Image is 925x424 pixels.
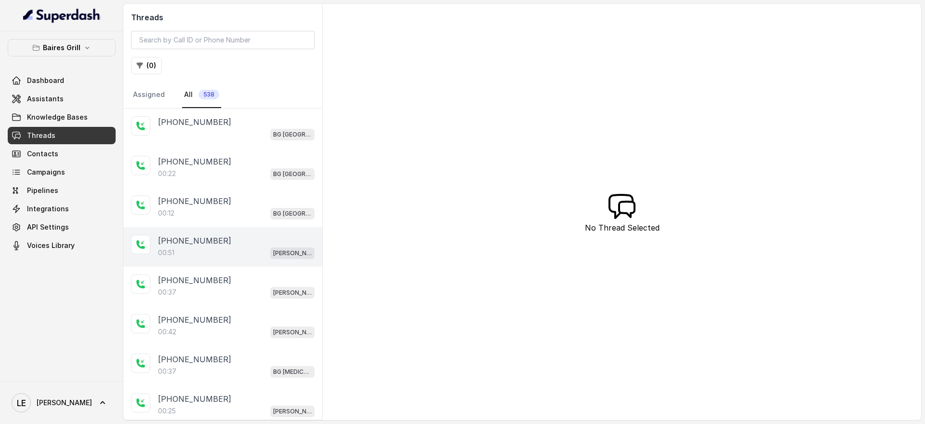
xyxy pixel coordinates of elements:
a: Contacts [8,145,116,163]
p: [PHONE_NUMBER] [158,235,231,246]
p: 00:25 [158,406,176,416]
span: [PERSON_NAME] [37,398,92,408]
a: All538 [182,82,221,108]
a: Assistants [8,90,116,108]
p: BG [MEDICAL_DATA] [273,367,312,377]
p: BG [GEOGRAPHIC_DATA] [273,209,312,219]
a: Assigned [131,82,167,108]
a: Campaigns [8,164,116,181]
span: Pipelines [27,186,58,195]
p: [PHONE_NUMBER] [158,274,231,286]
a: API Settings [8,219,116,236]
p: [PERSON_NAME] [273,288,312,298]
p: 00:37 [158,367,176,376]
p: 00:22 [158,169,176,178]
span: Integrations [27,204,69,214]
a: Dashboard [8,72,116,89]
a: Integrations [8,200,116,218]
span: 538 [198,90,219,99]
span: Threads [27,131,55,140]
p: [PHONE_NUMBER] [158,156,231,167]
p: BG [GEOGRAPHIC_DATA] [273,169,312,179]
p: [PHONE_NUMBER] [158,116,231,128]
a: Pipelines [8,182,116,199]
span: Voices Library [27,241,75,250]
a: Threads [8,127,116,144]
input: Search by Call ID or Phone Number [131,31,315,49]
button: Baires Grill [8,39,116,56]
button: (0) [131,57,162,74]
p: 00:42 [158,327,176,337]
p: [PHONE_NUMBER] [158,393,231,405]
span: API Settings [27,222,69,232]
p: 00:12 [158,208,174,218]
span: Knowledge Bases [27,112,88,122]
p: [PERSON_NAME] [273,248,312,258]
p: Baires Grill [43,42,80,54]
p: [PHONE_NUMBER] [158,354,231,365]
nav: Tabs [131,82,315,108]
span: Contacts [27,149,58,159]
p: 00:37 [158,287,176,297]
p: [PERSON_NAME] [273,407,312,416]
a: [PERSON_NAME] [8,389,116,416]
a: Voices Library [8,237,116,254]
span: Assistants [27,94,64,104]
span: Campaigns [27,167,65,177]
p: No Thread Selected [585,222,660,233]
text: LE [17,398,26,408]
p: [PERSON_NAME] [273,328,312,337]
p: [PHONE_NUMBER] [158,314,231,326]
h2: Threads [131,12,315,23]
a: Knowledge Bases [8,109,116,126]
img: light.svg [23,8,101,23]
p: 00:51 [158,248,174,258]
p: [PHONE_NUMBER] [158,195,231,207]
span: Dashboard [27,76,64,85]
p: BG [GEOGRAPHIC_DATA] [273,130,312,139]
